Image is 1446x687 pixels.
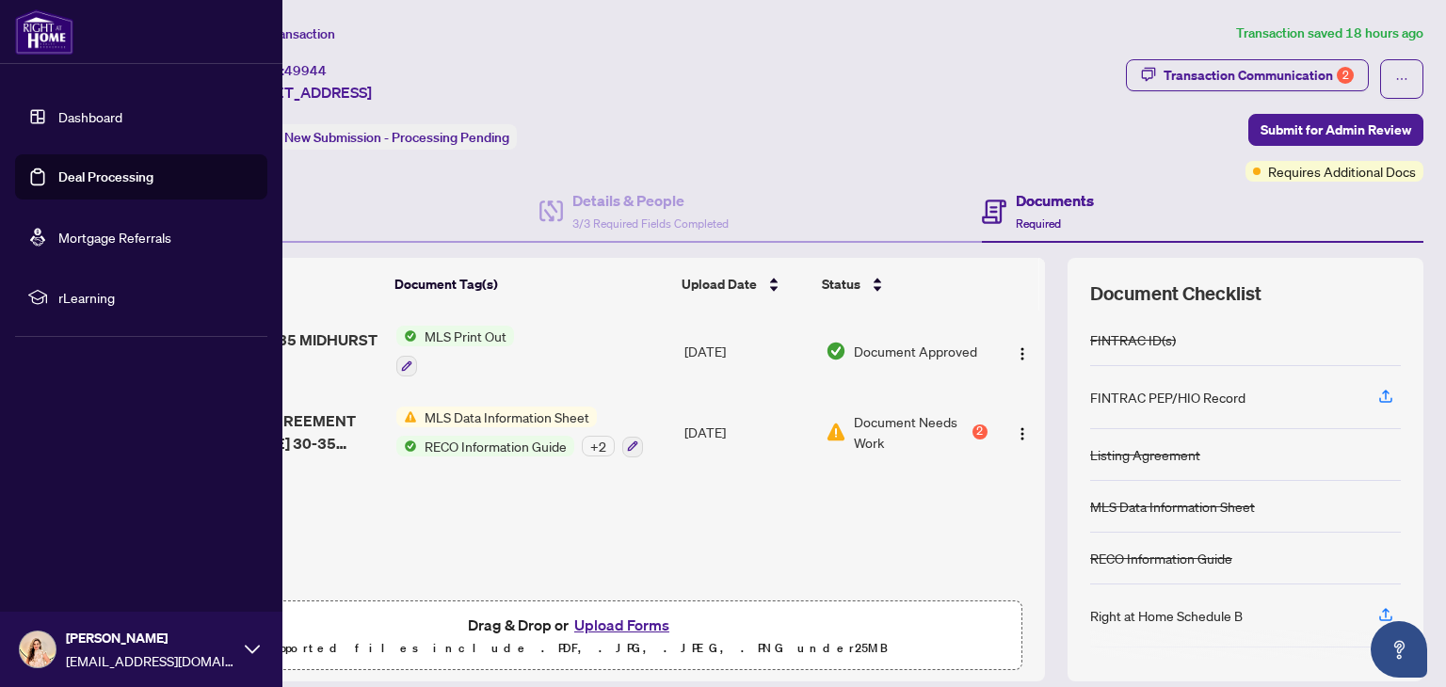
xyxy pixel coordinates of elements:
[58,229,171,246] a: Mortgage Referrals
[582,436,615,456] div: + 2
[1090,280,1261,307] span: Document Checklist
[58,108,122,125] a: Dashboard
[396,407,417,427] img: Status Icon
[417,407,597,427] span: MLS Data Information Sheet
[417,326,514,346] span: MLS Print Out
[569,613,675,637] button: Upload Forms
[1395,72,1408,86] span: ellipsis
[58,287,254,308] span: rLearning
[1090,329,1176,350] div: FINTRAC ID(s)
[1126,59,1369,91] button: Transaction Communication2
[1337,67,1354,84] div: 2
[234,25,335,42] span: View Transaction
[1090,548,1232,568] div: RECO Information Guide
[572,189,729,212] h4: Details & People
[417,436,574,456] span: RECO Information Guide
[1015,346,1030,361] img: Logo
[20,631,56,667] img: Profile Icon
[284,62,327,79] span: 49944
[468,613,675,637] span: Drag & Drop or
[677,391,818,472] td: [DATE]
[677,311,818,391] td: [DATE]
[15,9,73,55] img: logo
[814,258,990,311] th: Status
[396,326,417,346] img: Status Icon
[284,129,509,146] span: New Submission - Processing Pending
[387,258,674,311] th: Document Tag(s)
[1261,115,1411,145] span: Submit for Admin Review
[822,274,860,295] span: Status
[1007,417,1037,447] button: Logo
[1268,161,1416,182] span: Requires Additional Docs
[1090,444,1200,465] div: Listing Agreement
[233,124,517,150] div: Status:
[396,407,643,457] button: Status IconMLS Data Information SheetStatus IconRECO Information Guide+2
[1236,23,1423,44] article: Transaction saved 18 hours ago
[1007,336,1037,366] button: Logo
[826,341,846,361] img: Document Status
[854,341,977,361] span: Document Approved
[1015,426,1030,441] img: Logo
[1164,60,1354,90] div: Transaction Communication
[1090,605,1243,626] div: Right at Home Schedule B
[396,326,514,376] button: Status IconMLS Print Out
[572,216,729,231] span: 3/3 Required Fields Completed
[133,637,1010,660] p: Supported files include .PDF, .JPG, .JPEG, .PNG under 25 MB
[854,411,969,453] span: Document Needs Work
[66,650,235,671] span: [EMAIL_ADDRESS][DOMAIN_NAME]
[674,258,814,311] th: Upload Date
[233,81,372,104] span: [STREET_ADDRESS]
[1248,114,1423,146] button: Submit for Admin Review
[1090,387,1245,407] div: FINTRAC PEP/HIO Record
[682,274,757,295] span: Upload Date
[1371,621,1427,678] button: Open asap
[1016,216,1061,231] span: Required
[1016,189,1094,212] h4: Documents
[396,436,417,456] img: Status Icon
[121,601,1021,671] span: Drag & Drop orUpload FormsSupported files include .PDF, .JPG, .JPEG, .PNG under25MB
[58,168,153,185] a: Deal Processing
[66,628,235,648] span: [PERSON_NAME]
[972,424,988,439] div: 2
[826,422,846,442] img: Document Status
[1090,496,1255,517] div: MLS Data Information Sheet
